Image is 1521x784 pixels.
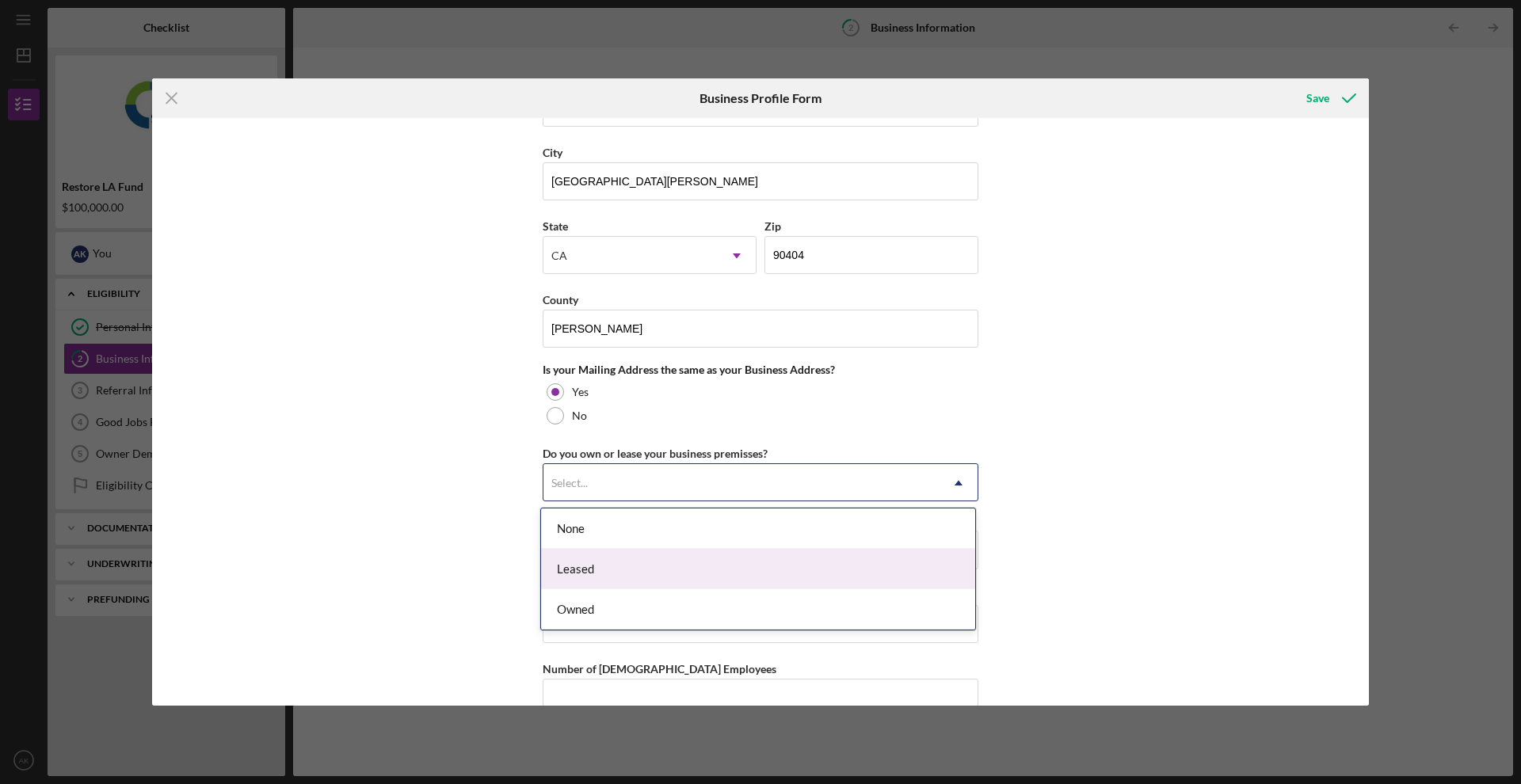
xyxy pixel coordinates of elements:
label: County [543,293,578,306]
label: Zip [764,219,781,233]
div: Leased [541,549,975,589]
label: Yes [572,386,589,398]
div: Save [1306,82,1329,114]
div: Owned [541,589,975,630]
button: Save [1290,82,1369,114]
label: City [543,146,562,159]
div: Is your Mailing Address the same as your Business Address? [543,363,978,376]
div: None [541,508,975,549]
h6: Business Profile Form [700,91,821,105]
label: No [572,409,587,422]
div: CA [551,249,567,262]
div: Select... [551,477,588,489]
label: Number of [DEMOGRAPHIC_DATA] Employees [543,662,776,676]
